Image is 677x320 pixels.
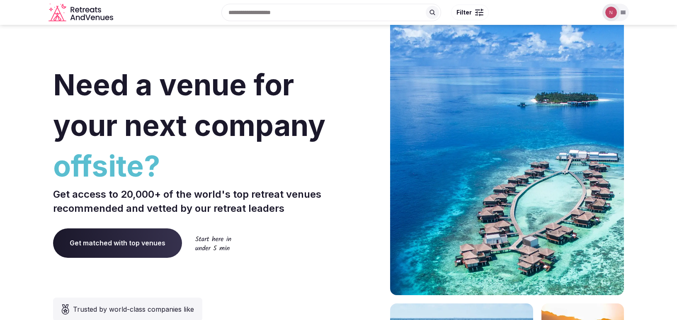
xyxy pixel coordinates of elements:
span: Need a venue for your next company [53,67,325,143]
span: Trusted by world-class companies like [73,304,194,314]
svg: Retreats and Venues company logo [49,3,115,22]
img: Start here in under 5 min [195,236,231,250]
p: Get access to 20,000+ of the world's top retreat venues recommended and vetted by our retreat lea... [53,187,335,215]
span: offsite? [53,146,335,187]
span: Filter [456,8,472,17]
img: Nathalia Bilotti [605,7,617,18]
a: Get matched with top venues [53,228,182,257]
button: Filter [451,5,489,20]
a: Visit the homepage [49,3,115,22]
